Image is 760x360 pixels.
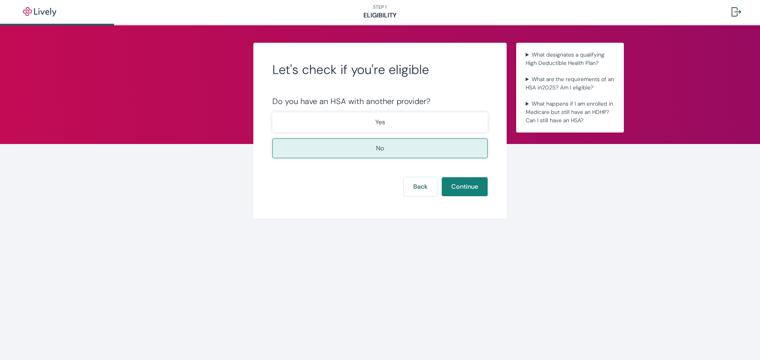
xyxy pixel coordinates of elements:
[522,74,617,93] summary: What are the requirements of an HSA in2025? Am I eligible?
[17,7,62,17] img: Lively
[376,144,384,153] p: No
[272,97,488,106] div: Do you have an HSA with another provider?
[725,2,747,21] button: Log out
[442,177,488,196] button: Continue
[522,49,617,69] summary: What designates a qualifying High Deductible Health Plan?
[272,138,488,158] button: No
[522,98,617,126] summary: What happens if I am enrolled in Medicare but still have an HDHP? Can I still have an HSA?
[272,112,488,132] button: Yes
[375,117,385,127] p: Yes
[404,177,437,196] button: Back
[272,62,488,78] h2: Let's check if you're eligible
